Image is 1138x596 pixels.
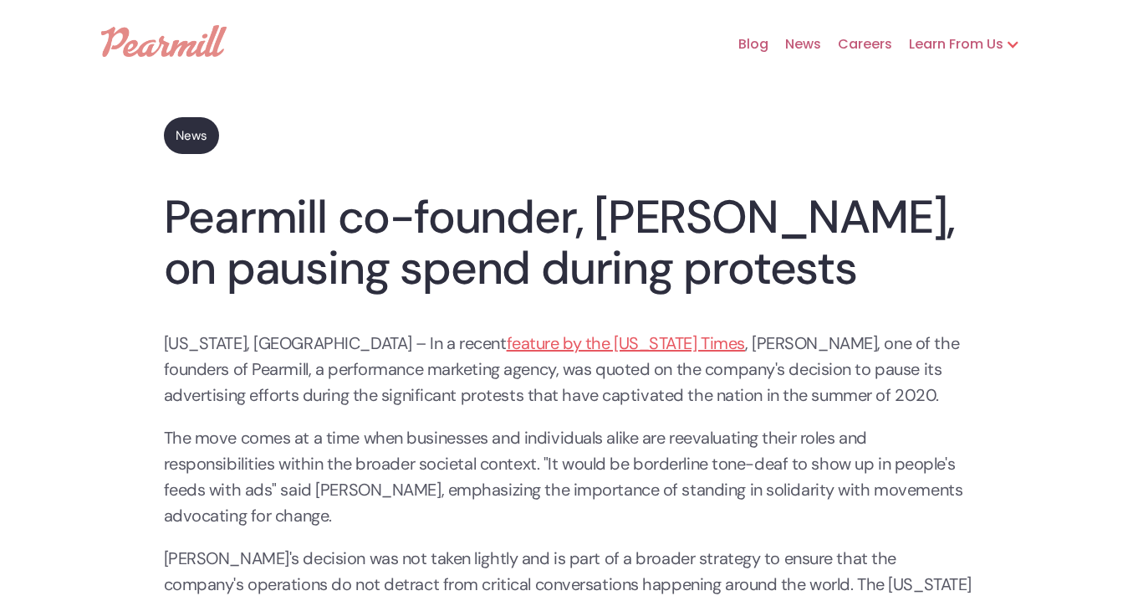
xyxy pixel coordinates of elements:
p: [US_STATE], [GEOGRAPHIC_DATA] – In a recent , [PERSON_NAME], one of the founders of Pearmill, a p... [164,331,975,408]
p: The move comes at a time when businesses and individuals alike are reevaluating their roles and r... [164,425,975,529]
div: Learn From Us [892,18,1037,71]
h1: Pearmill co-founder, [PERSON_NAME], on pausing spend during protests [164,192,975,293]
a: Careers [821,18,892,71]
a: News [164,117,219,154]
a: feature by the [US_STATE] Times [507,332,745,354]
div: Learn From Us [892,34,1003,54]
a: News [768,18,821,71]
a: Blog [722,18,768,71]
